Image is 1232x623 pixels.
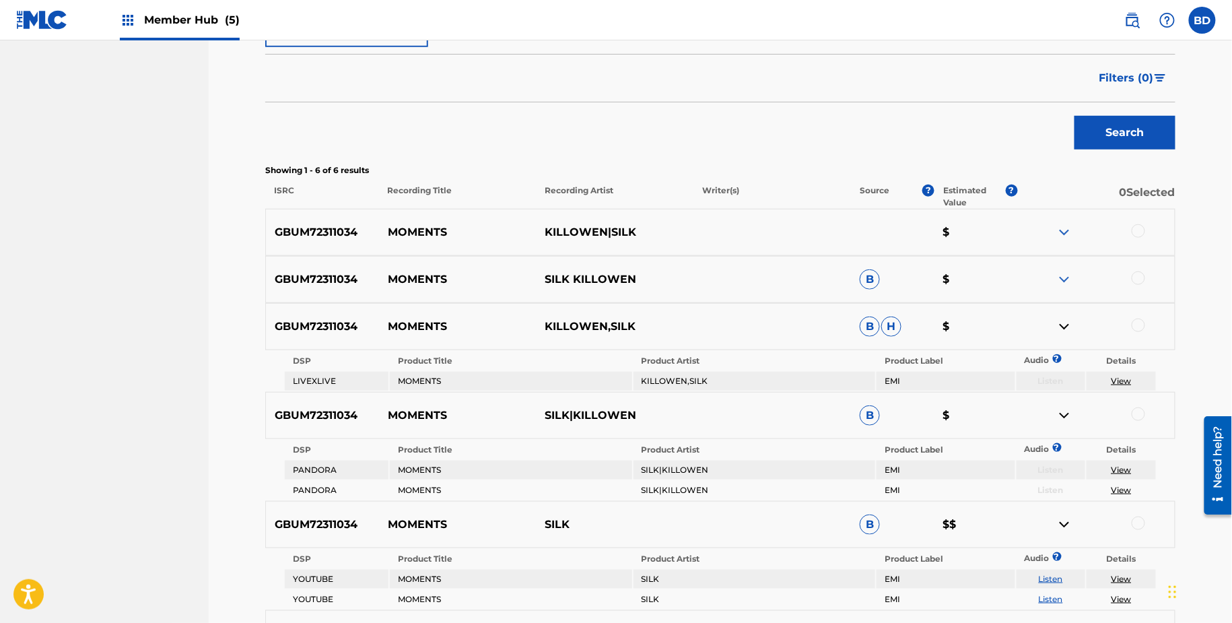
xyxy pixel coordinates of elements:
[634,481,875,500] td: SILK|KILLOWEN
[285,550,388,568] th: DSP
[265,185,378,209] p: ISRC
[1119,7,1146,34] a: Public Search
[1017,375,1086,387] p: Listen
[1111,574,1132,584] a: View
[634,461,875,480] td: SILK|KILLOWEN
[1056,271,1072,288] img: expand
[1111,465,1132,475] a: View
[536,185,693,209] p: Recording Artist
[934,517,1018,533] p: $$
[1056,517,1072,533] img: contract
[379,224,537,240] p: MOMENTS
[1017,552,1033,564] p: Audio
[266,517,379,533] p: GBUM72311034
[860,185,890,209] p: Source
[693,185,851,209] p: Writer(s)
[265,164,1175,176] p: Showing 1 - 6 of 6 results
[1039,594,1063,604] a: Listen
[1091,61,1175,95] button: Filters (0)
[285,440,388,459] th: DSP
[536,224,693,240] p: KILLOWEN|SILK
[877,461,1015,480] td: EMI
[1155,74,1166,82] img: filter
[1087,352,1156,370] th: Details
[634,372,875,391] td: KILLOWEN,SILK
[390,372,631,391] td: MOMENTS
[1099,70,1154,86] span: Filters ( 0 )
[1087,550,1156,568] th: Details
[1018,185,1175,209] p: 0 Selected
[860,317,880,337] span: B
[390,440,631,459] th: Product Title
[144,12,240,28] span: Member Hub
[634,550,875,568] th: Product Artist
[266,319,379,335] p: GBUM72311034
[877,481,1015,500] td: EMI
[1074,116,1175,150] button: Search
[285,590,388,609] td: YOUTUBE
[1056,224,1072,240] img: expand
[877,352,1015,370] th: Product Label
[285,352,388,370] th: DSP
[1154,7,1181,34] div: Help
[390,461,631,480] td: MOMENTS
[1056,319,1072,335] img: contract
[1056,354,1057,363] span: ?
[1165,558,1232,623] iframe: Chat Widget
[934,407,1018,424] p: $
[934,319,1018,335] p: $
[1111,485,1132,495] a: View
[266,407,379,424] p: GBUM72311034
[634,440,875,459] th: Product Artist
[285,570,388,589] td: YOUTUBE
[379,517,537,533] p: MOMENTS
[390,570,631,589] td: MOMENTS
[877,372,1015,391] td: EMI
[1017,354,1033,366] p: Audio
[1056,443,1057,452] span: ?
[1169,572,1177,612] div: Drag
[1017,484,1086,496] p: Listen
[934,271,1018,288] p: $
[860,405,880,426] span: B
[1124,12,1140,28] img: search
[1111,376,1132,386] a: View
[536,517,693,533] p: SILK
[1087,440,1156,459] th: Details
[1039,574,1063,584] a: Listen
[881,317,901,337] span: H
[390,590,631,609] td: MOMENTS
[943,185,1005,209] p: Estimated Value
[877,440,1015,459] th: Product Label
[1189,7,1216,34] div: User Menu
[860,515,880,535] span: B
[1056,407,1072,424] img: contract
[378,185,536,209] p: Recording Title
[1017,464,1086,476] p: Listen
[877,590,1015,609] td: EMI
[285,461,388,480] td: PANDORA
[266,224,379,240] p: GBUM72311034
[390,481,631,500] td: MOMENTS
[266,271,379,288] p: GBUM72311034
[1194,412,1232,520] iframe: Resource Center
[225,13,240,26] span: (5)
[120,12,136,28] img: Top Rightsholders
[16,10,68,30] img: MLC Logo
[934,224,1018,240] p: $
[922,185,934,197] span: ?
[1017,443,1033,455] p: Audio
[379,319,537,335] p: MOMENTS
[536,319,693,335] p: KILLOWEN,SILK
[390,352,631,370] th: Product Title
[1006,185,1018,197] span: ?
[860,269,880,290] span: B
[536,407,693,424] p: SILK|KILLOWEN
[1056,552,1057,561] span: ?
[390,550,631,568] th: Product Title
[285,481,388,500] td: PANDORA
[877,570,1015,589] td: EMI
